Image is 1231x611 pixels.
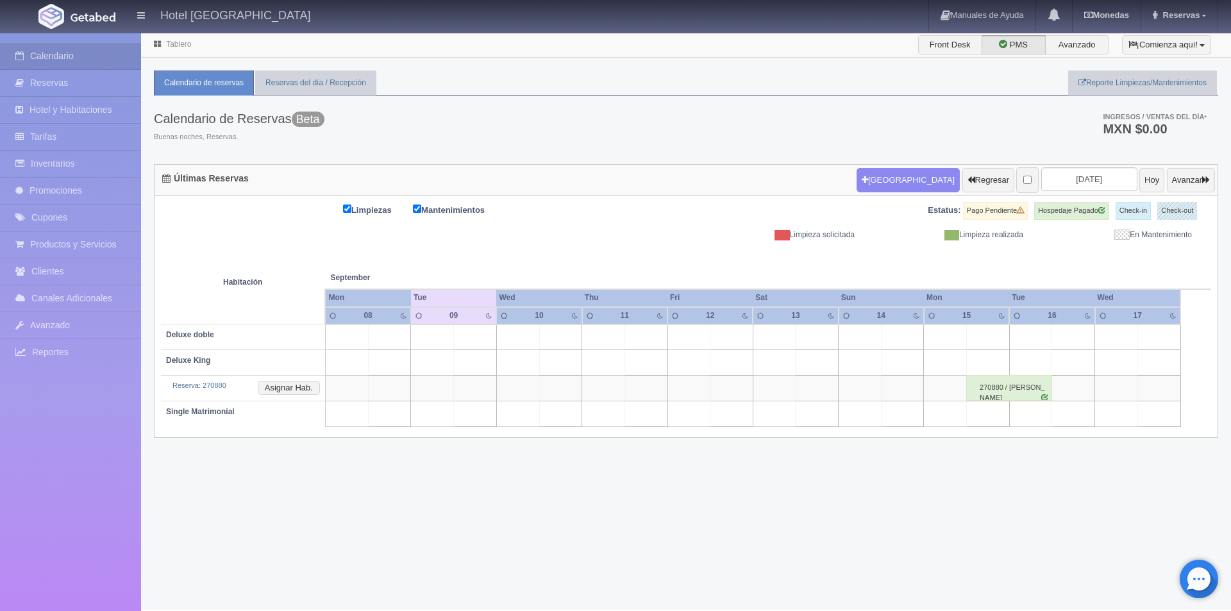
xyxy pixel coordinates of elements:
[1084,10,1129,20] b: Monedas
[966,375,1052,401] div: 270880 / [PERSON_NAME]
[667,289,753,306] th: Fri
[413,205,421,213] input: Mantenimientos
[1034,202,1109,220] label: Hospedaje Pagado
[154,71,254,96] a: Calendario de reservas
[839,289,924,306] th: Sun
[413,202,504,217] label: Mantenimientos
[1095,289,1180,306] th: Wed
[928,205,960,217] label: Estatus:
[857,168,960,192] button: [GEOGRAPHIC_DATA]
[753,289,838,306] th: Sat
[1116,202,1151,220] label: Check-in
[343,202,411,217] label: Limpiezas
[330,272,491,283] span: September
[1103,113,1207,121] span: Ingresos / Ventas del día
[1122,35,1211,54] button: ¡Comienza aquí!
[162,174,249,183] h4: Últimas Reservas
[154,112,324,126] h3: Calendario de Reservas
[1103,122,1207,135] h3: MXN $0.00
[166,330,214,339] b: Deluxe doble
[918,35,982,54] label: Front Desk
[71,12,115,22] img: Getabed
[982,35,1046,54] label: PMS
[1157,202,1197,220] label: Check-out
[343,205,351,213] input: Limpiezas
[953,310,980,321] div: 15
[963,202,1028,220] label: Pago Pendiente
[1045,35,1109,54] label: Avanzado
[612,310,638,321] div: 11
[1033,230,1202,240] div: En Mantenimiento
[1125,310,1151,321] div: 17
[223,278,262,287] strong: Habitación
[355,310,381,321] div: 08
[1167,168,1215,192] button: Avanzar
[166,356,210,365] b: Deluxe King
[526,310,552,321] div: 10
[411,289,497,306] th: Tue
[166,407,235,416] b: Single Matrimonial
[1039,310,1065,321] div: 16
[868,310,894,321] div: 14
[1139,168,1164,192] button: Hoy
[172,381,226,389] a: Reserva: 270880
[697,310,723,321] div: 12
[1068,71,1217,96] a: Reporte Limpiezas/Mantenimientos
[166,40,191,49] a: Tablero
[325,289,411,306] th: Mon
[440,310,467,321] div: 09
[1160,10,1200,20] span: Reservas
[582,289,667,306] th: Thu
[38,4,64,29] img: Getabed
[255,71,376,96] a: Reservas del día / Recepción
[782,310,808,321] div: 13
[258,381,320,395] button: Asignar Hab.
[160,6,310,22] h4: Hotel [GEOGRAPHIC_DATA]
[924,289,1009,306] th: Mon
[292,112,324,127] span: Beta
[696,230,864,240] div: Limpieza solicitada
[1009,289,1094,306] th: Tue
[864,230,1033,240] div: Limpieza realizada
[962,168,1014,192] button: Regresar
[154,132,324,142] span: Buenas noches, Reservas.
[496,289,582,306] th: Wed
